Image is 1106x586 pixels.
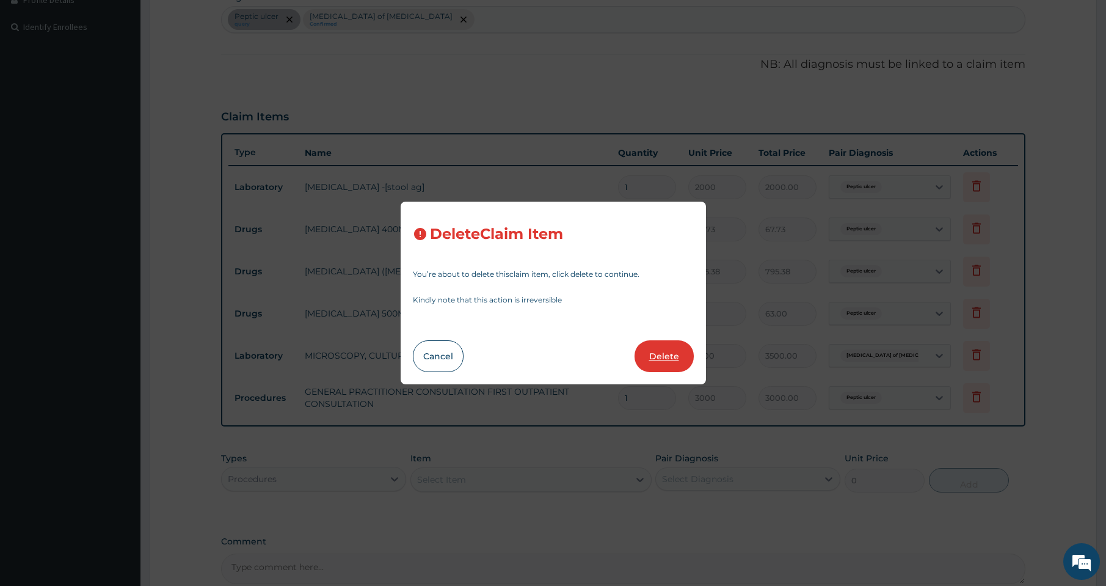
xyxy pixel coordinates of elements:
div: Chat with us now [64,68,205,84]
textarea: Type your message and hit 'Enter' [6,334,233,376]
button: Delete [635,340,694,372]
div: Minimize live chat window [200,6,230,35]
img: d_794563401_company_1708531726252_794563401 [23,61,49,92]
p: Kindly note that this action is irreversible [413,296,694,304]
h3: Delete Claim Item [430,226,563,243]
span: We're online! [71,154,169,277]
button: Cancel [413,340,464,372]
p: You’re about to delete this claim item , click delete to continue. [413,271,694,278]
